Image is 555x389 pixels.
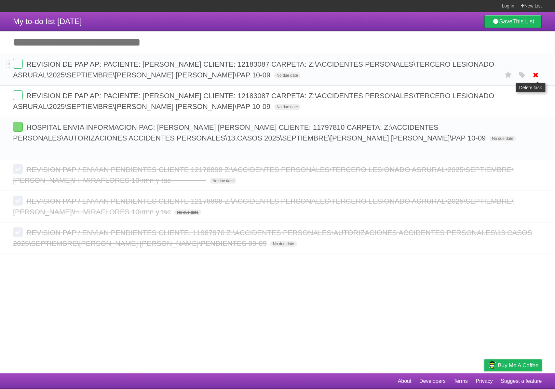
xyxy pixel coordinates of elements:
[13,17,82,26] span: My to-do list [DATE]
[13,164,23,174] label: Done
[13,59,23,69] label: Done
[13,229,532,248] span: REVISION PAP / ENVIAN PENDIENTES CLIENTE. 11987970 Z:\ACCIDENTES PERSONALES\AUTORIZACIONES ACCIDE...
[490,136,516,141] span: No due date
[501,375,542,387] a: Suggest a feature
[210,178,236,184] span: No due date
[13,60,494,79] span: REVISION DE PAP AP: PACIENTE: [PERSON_NAME] CLIENTE: 12183087 CARPETA: Z:\ACCIDENTES PERSONALES\T...
[274,104,301,110] span: No due date
[13,166,514,184] span: REVISION PAP / ENVIAN PENDIENTES CLIENTE 12178898 Z:\ACCIDENTES PERSONALES\TERCERO LESIONADO ASRU...
[498,360,539,371] span: Buy me a coffee
[174,209,201,215] span: No due date
[484,359,542,371] a: Buy me a coffee
[270,241,297,247] span: No due date
[488,360,496,371] img: Buy me a coffee
[502,70,515,80] label: Star task
[13,227,23,237] label: Done
[398,375,412,387] a: About
[454,375,468,387] a: Terms
[13,196,23,206] label: Done
[13,122,23,132] label: Done
[13,90,23,100] label: Done
[484,15,542,28] a: SaveThis List
[419,375,446,387] a: Developers
[274,73,301,78] span: No due date
[513,18,535,25] b: This List
[13,92,494,111] span: REVISION DE PAP AP: PACIENTE: [PERSON_NAME] CLIENTE: 12183087 CARPETA: Z:\ACCIDENTES PERSONALES\T...
[13,197,514,216] span: REVISION PAP / ENVIAN PENDIENTES CLIENTE 12178898 Z:\ACCIDENTES PERSONALES\TERCERO LESIONADO ASRU...
[13,123,488,142] span: HOSPITAL ENVIA INFORMACION PAC: [PERSON_NAME] [PERSON_NAME] CLIENTE: 11797810 CARPETA: Z:\ACCIDEN...
[476,375,493,387] a: Privacy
